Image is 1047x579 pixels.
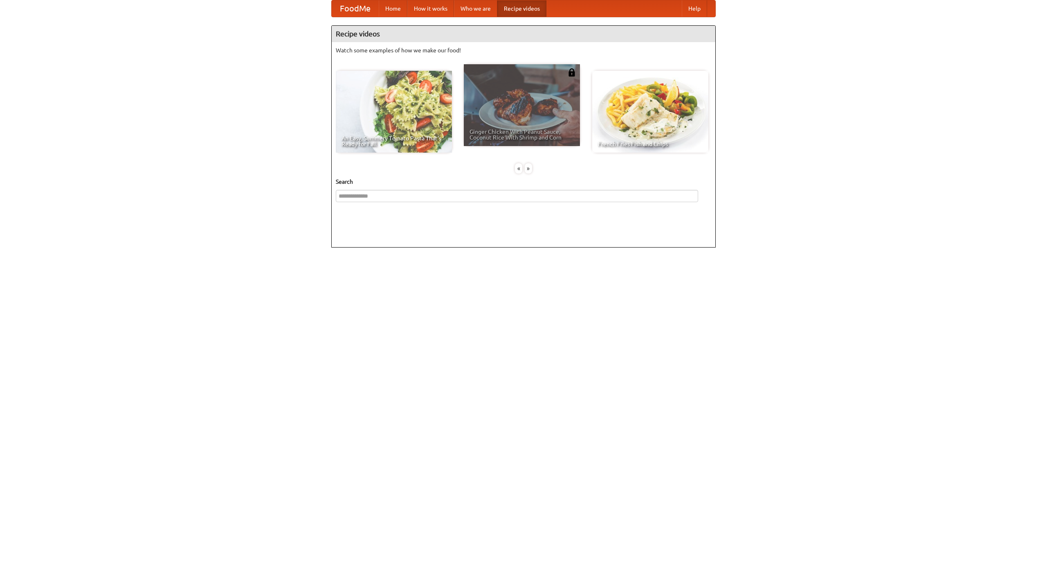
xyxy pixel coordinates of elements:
[515,163,522,173] div: «
[379,0,407,17] a: Home
[407,0,454,17] a: How it works
[336,178,711,186] h5: Search
[342,135,446,147] span: An Easy, Summery Tomato Pasta That's Ready for Fall
[525,163,532,173] div: »
[598,141,703,147] span: French Fries Fish and Chips
[568,68,576,77] img: 483408.png
[336,46,711,54] p: Watch some examples of how we make our food!
[332,0,379,17] a: FoodMe
[592,71,708,153] a: French Fries Fish and Chips
[682,0,707,17] a: Help
[336,71,452,153] a: An Easy, Summery Tomato Pasta That's Ready for Fall
[332,26,715,42] h4: Recipe videos
[454,0,497,17] a: Who we are
[497,0,546,17] a: Recipe videos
